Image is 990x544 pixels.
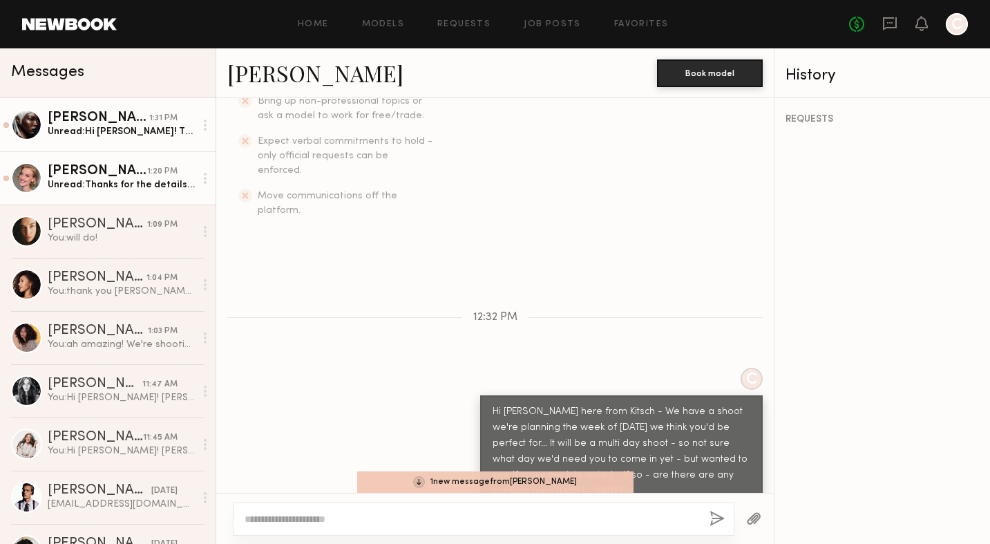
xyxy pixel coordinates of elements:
[149,112,178,125] div: 1:31 PM
[298,20,329,29] a: Home
[142,378,178,391] div: 11:47 AM
[48,271,146,285] div: [PERSON_NAME]
[493,404,750,500] div: Hi [PERSON_NAME] here from Kitsch - We have a shoot we're planning the week of [DATE] we think yo...
[148,325,178,338] div: 1:03 PM
[786,68,979,84] div: History
[151,485,178,498] div: [DATE]
[258,137,432,175] span: Expect verbal commitments to hold - only official requests can be enforced.
[48,431,143,444] div: [PERSON_NAME]
[473,312,517,323] span: 12:32 PM
[146,272,178,285] div: 1:04 PM
[657,59,763,87] button: Book model
[258,191,397,215] span: Move communications off the platform.
[946,13,968,35] a: C
[147,165,178,178] div: 1:20 PM
[147,218,178,232] div: 1:09 PM
[357,471,634,493] div: 1 new message from [PERSON_NAME]
[48,218,147,232] div: [PERSON_NAME]
[48,111,149,125] div: [PERSON_NAME]
[227,58,403,88] a: [PERSON_NAME]
[48,391,195,404] div: You: Hi [PERSON_NAME]! [PERSON_NAME] here from Kitsch - We have a shoot we're planning the week o...
[362,20,404,29] a: Models
[48,338,195,351] div: You: ah amazing! We're shooting our shampoo and conditioner line - we'll be shooting in [GEOGRAPH...
[48,285,195,298] div: You: thank you [PERSON_NAME]! Loved having you!
[786,115,979,124] div: REQUESTS
[614,20,669,29] a: Favorites
[143,431,178,444] div: 11:45 AM
[11,64,84,80] span: Messages
[48,165,147,178] div: [PERSON_NAME]
[48,178,195,191] div: Unread: Thanks for the details. Just so we’re on the same page, my $1,210 rate is for standard e-...
[48,324,148,338] div: [PERSON_NAME]
[48,125,195,138] div: Unread: Hi [PERSON_NAME]! Thanks so much for reaching out — I’d love to be part of the shoot! I’m...
[48,232,195,245] div: You: will do!
[48,484,151,498] div: [PERSON_NAME]
[657,66,763,78] a: Book model
[48,498,195,511] div: [EMAIL_ADDRESS][DOMAIN_NAME]
[437,20,491,29] a: Requests
[48,377,142,391] div: [PERSON_NAME]
[48,444,195,458] div: You: Hi [PERSON_NAME]! [PERSON_NAME] here from Kitsch - We have a shoot we're planning the week o...
[524,20,581,29] a: Job Posts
